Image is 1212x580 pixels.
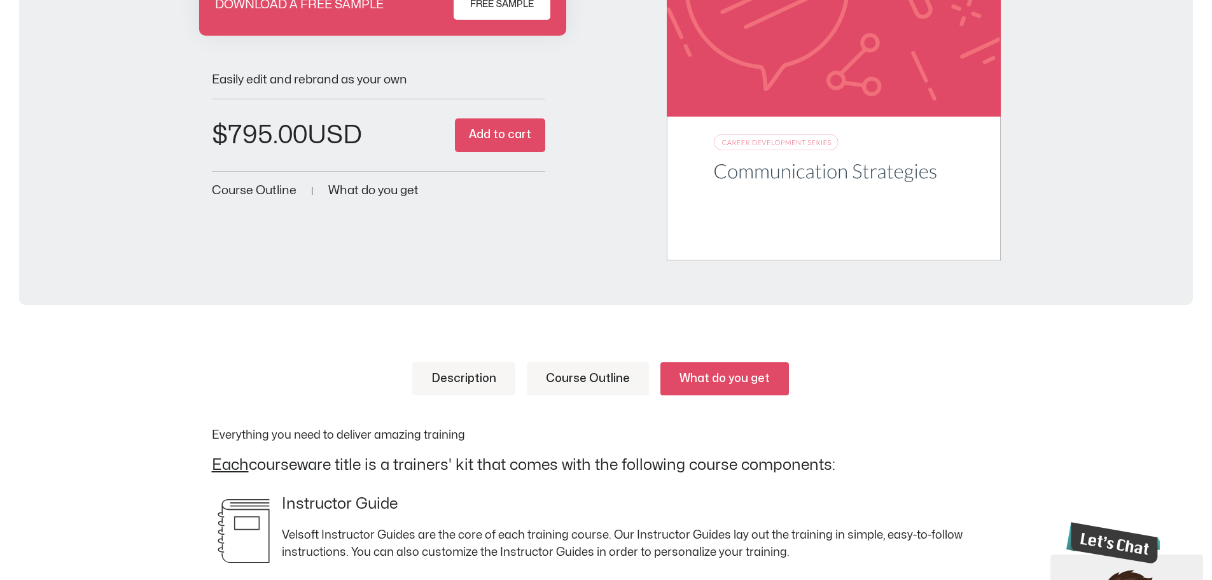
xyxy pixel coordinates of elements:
[212,427,1001,444] p: Everything you need to deliver amazing training
[212,458,249,472] u: Each
[1061,517,1160,569] iframe: chat widget
[212,74,546,86] p: Easily edit and rebrand as your own
[5,5,104,46] img: Chat attention grabber
[212,185,296,197] a: Course Outline
[212,455,1001,475] h2: courseware title is a trainers' kit that comes with the following course components:
[527,362,649,395] a: Course Outline
[212,123,228,148] span: $
[212,495,275,567] img: svg_instructor-guide.svg
[412,362,515,395] a: Description
[212,123,307,148] bdi: 795.00
[455,118,545,152] button: Add to cart
[328,185,419,197] a: What do you get
[212,527,1001,561] p: Velsoft Instructor Guides are the core of each training course. Our Instructor Guides lay out the...
[282,495,398,514] h4: Instructor Guide
[660,362,789,395] a: What do you get
[1050,552,1206,580] iframe: chat widget
[10,3,143,136] img: Agent profile image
